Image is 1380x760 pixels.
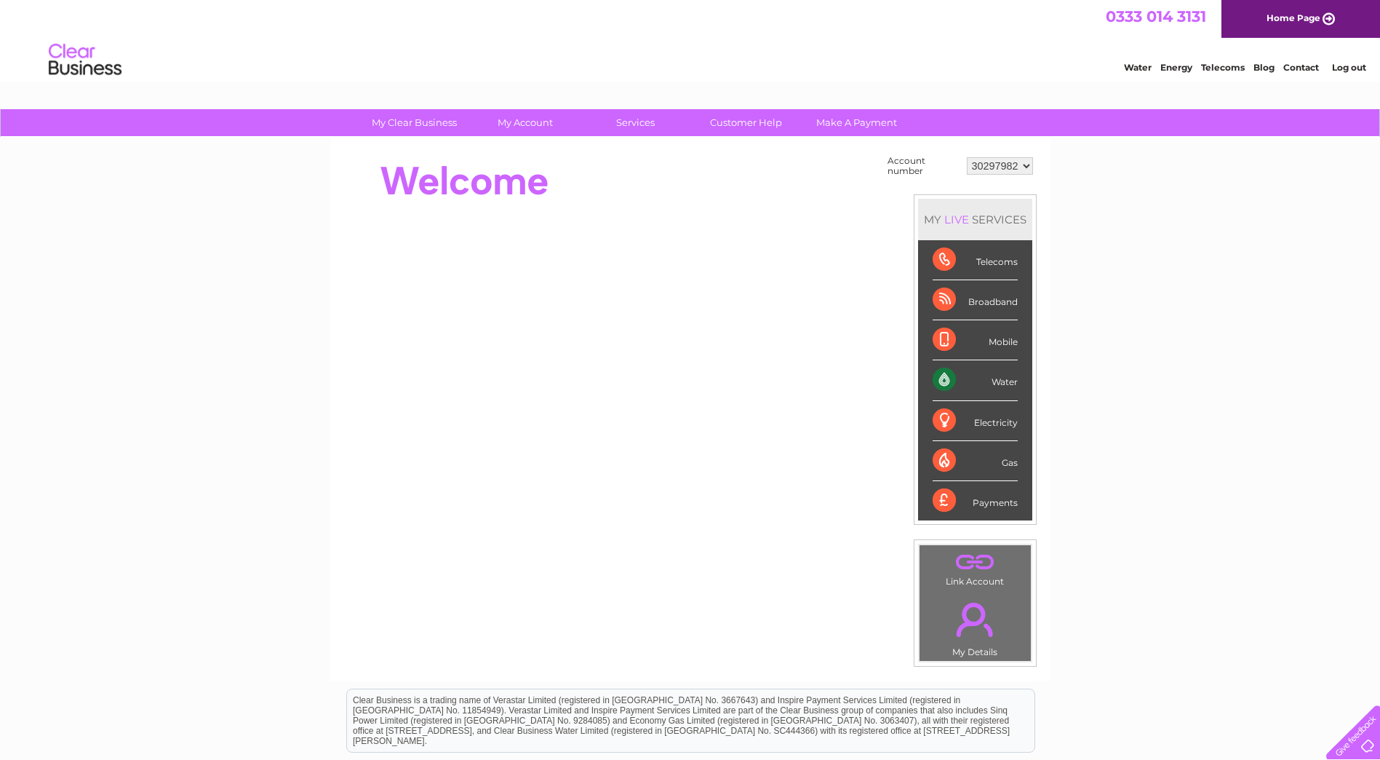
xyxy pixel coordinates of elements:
[1332,62,1366,73] a: Log out
[1106,7,1206,25] a: 0333 014 3131
[884,152,963,180] td: Account number
[1283,62,1319,73] a: Contact
[933,401,1018,441] div: Electricity
[933,240,1018,280] div: Telecoms
[575,109,695,136] a: Services
[919,590,1032,662] td: My Details
[1201,62,1245,73] a: Telecoms
[933,481,1018,520] div: Payments
[933,441,1018,481] div: Gas
[797,109,917,136] a: Make A Payment
[48,38,122,82] img: logo.png
[686,109,806,136] a: Customer Help
[1124,62,1152,73] a: Water
[918,199,1032,240] div: MY SERVICES
[923,549,1027,574] a: .
[933,320,1018,360] div: Mobile
[919,545,1032,590] td: Link Account
[933,280,1018,320] div: Broadband
[354,109,474,136] a: My Clear Business
[933,360,1018,400] div: Water
[941,213,972,226] div: LIVE
[347,8,1034,71] div: Clear Business is a trading name of Verastar Limited (registered in [GEOGRAPHIC_DATA] No. 3667643...
[1160,62,1192,73] a: Energy
[923,594,1027,645] a: .
[465,109,585,136] a: My Account
[1253,62,1275,73] a: Blog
